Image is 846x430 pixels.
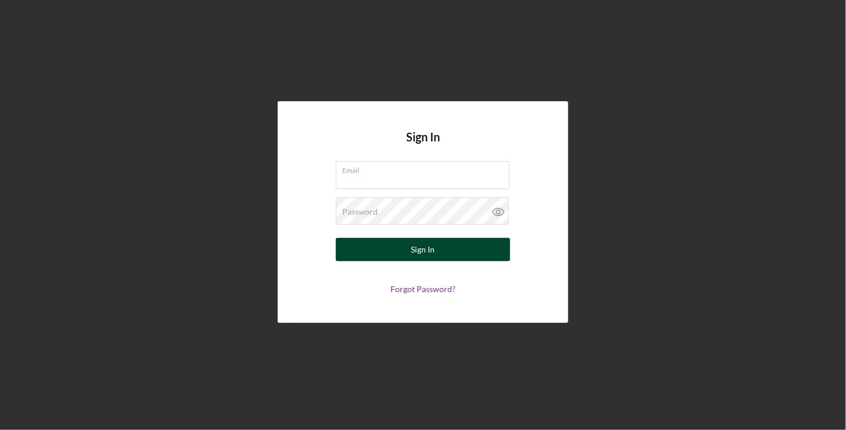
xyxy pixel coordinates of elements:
button: Sign In [336,238,510,261]
label: Password [342,207,378,216]
label: Email [342,162,510,175]
h4: Sign In [406,130,440,161]
div: Sign In [411,238,435,261]
a: Forgot Password? [390,284,456,294]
